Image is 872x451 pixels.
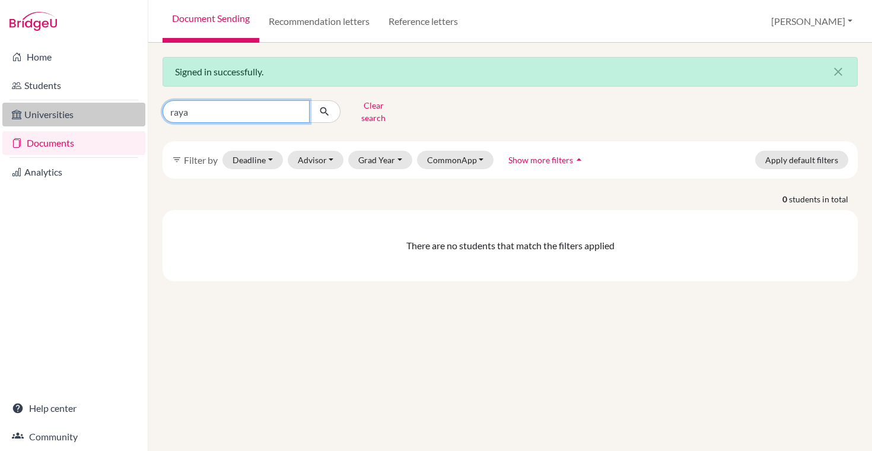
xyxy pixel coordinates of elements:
[766,10,858,33] button: [PERSON_NAME]
[167,239,853,253] div: There are no students that match the filters applied
[348,151,412,169] button: Grad Year
[508,155,573,165] span: Show more filters
[184,154,218,166] span: Filter by
[222,151,283,169] button: Deadline
[498,151,595,169] button: Show more filtersarrow_drop_up
[2,396,145,420] a: Help center
[163,57,858,87] div: Signed in successfully.
[2,425,145,449] a: Community
[2,160,145,184] a: Analytics
[417,151,494,169] button: CommonApp
[340,96,406,127] button: Clear search
[2,74,145,97] a: Students
[2,45,145,69] a: Home
[172,155,182,164] i: filter_list
[9,12,57,31] img: Bridge-U
[755,151,848,169] button: Apply default filters
[288,151,344,169] button: Advisor
[831,65,845,79] i: close
[2,103,145,126] a: Universities
[573,154,585,166] i: arrow_drop_up
[789,193,858,205] span: students in total
[2,131,145,155] a: Documents
[819,58,857,86] button: Close
[163,100,310,123] input: Find student by name...
[782,193,789,205] strong: 0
